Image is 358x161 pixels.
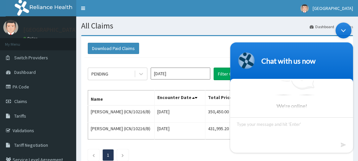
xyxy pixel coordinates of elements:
span: Switch Providers [14,55,48,61]
img: User Image [300,4,309,13]
span: Tariff Negotiation [14,142,48,148]
button: Filter Claims [214,68,246,80]
a: Previous page [92,152,95,158]
div: PENDING [91,71,108,77]
a: Next page [121,152,124,158]
span: Dashboard [14,69,36,75]
td: 350,450.00 [205,105,252,123]
span: [GEOGRAPHIC_DATA] [313,5,353,11]
th: Encounter Date [154,90,205,106]
a: Online [23,36,39,41]
td: [DATE] [154,105,205,123]
td: [PERSON_NAME] (ICN/10216/B) [88,105,155,123]
p: [GEOGRAPHIC_DATA] [23,27,78,33]
td: 431,995.20 [205,123,252,139]
h1: All Claims [81,22,353,30]
button: Download Paid Claims [88,43,139,54]
span: Claims [14,98,27,104]
input: Select Month and Year [151,68,210,80]
th: Name [88,90,155,106]
img: User Image [3,20,18,35]
iframe: SalesIQ Chatwindow [227,19,356,156]
td: [PERSON_NAME] (ICN/10216/B) [88,123,155,139]
th: Total Price(₦) [205,90,252,106]
a: Page 1 is your current page [107,152,109,158]
span: Tariffs [14,113,26,119]
td: [DATE] [154,123,205,139]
